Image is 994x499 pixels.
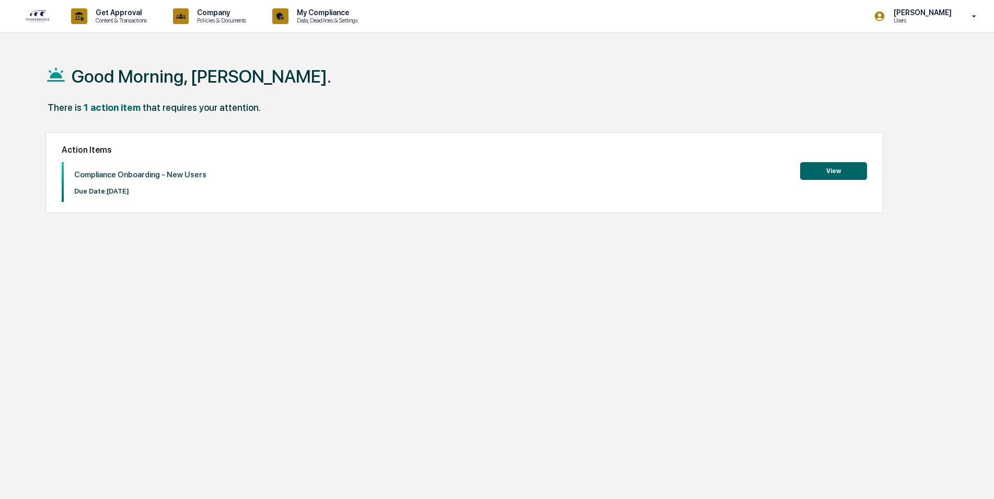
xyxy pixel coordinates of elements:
div: 1 action item [84,102,141,113]
p: [PERSON_NAME] [885,8,957,17]
p: Due Date: [DATE] [74,187,206,195]
p: Policies & Documents [189,17,251,24]
p: Content & Transactions [87,17,152,24]
p: Get Approval [87,8,152,17]
a: View [800,165,867,175]
button: View [800,162,867,180]
img: logo [25,9,50,23]
p: Company [189,8,251,17]
h1: Good Morning, [PERSON_NAME]. [72,66,331,87]
p: Data, Deadlines & Settings [288,17,363,24]
div: There is [48,102,82,113]
div: that requires your attention. [143,102,261,113]
p: Users [885,17,957,24]
h2: Action Items [62,145,867,155]
p: Compliance Onboarding - New Users [74,170,206,179]
p: My Compliance [288,8,363,17]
